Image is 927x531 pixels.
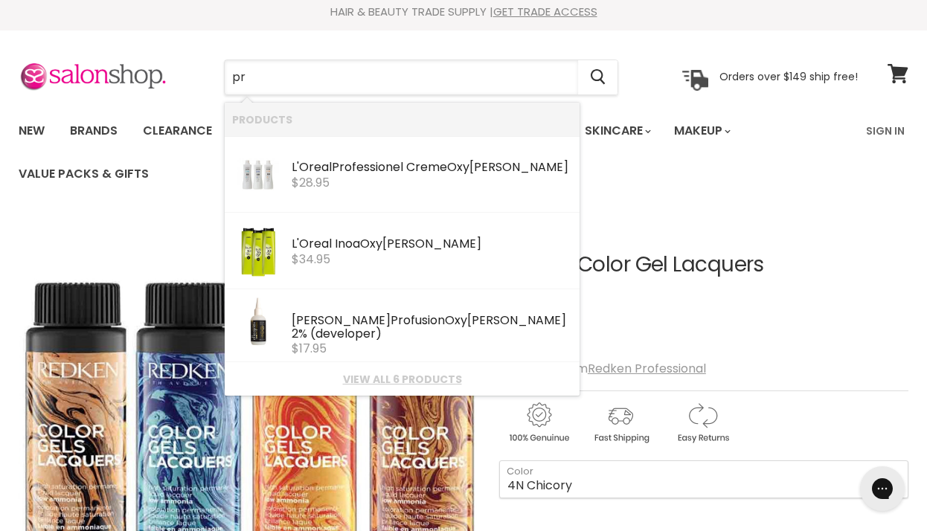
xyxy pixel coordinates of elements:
[232,373,572,385] a: View all 6 products
[445,312,467,329] b: Oxy
[499,400,578,445] img: genuine.gif
[292,174,330,191] span: $28.95
[225,103,580,136] li: Products
[663,115,740,147] a: Makeup
[292,340,327,357] span: $17.95
[574,115,660,147] a: Skincare
[292,314,572,342] div: [PERSON_NAME] fusion [PERSON_NAME] 2% (developer)
[493,4,597,19] a: GET TRADE ACCESS
[332,158,352,176] b: Pro
[360,235,382,252] b: Oxy
[7,109,857,196] ul: Main menu
[588,360,706,377] a: Redken Professional
[225,136,580,213] li: Products: L'Oreal Professionel Creme Oxydant
[499,360,706,377] span: See more from
[224,59,618,95] form: Product
[663,400,742,445] img: returns.gif
[7,158,160,190] a: Value Packs & Gifts
[292,251,330,268] span: $34.95
[225,213,580,289] li: Products: L'Oreal Inoa Oxydant
[292,237,572,253] div: L'Oreal Inoa [PERSON_NAME]
[857,115,914,147] a: Sign In
[237,144,279,206] img: loreal20oxydant20cream20peroxide201000ml-500x500_200x.jpg
[499,254,908,277] h1: Redken Color Gel Lacquers
[578,60,618,94] button: Search
[237,220,279,283] img: 59a23f4433f4af72d7779f81a339abde_200x.jpg
[225,289,580,362] li: Products: Elleebana Elleeplex Profusion Oxydant 2% (developer)
[225,362,580,396] li: View All
[447,158,469,176] b: Oxy
[292,161,572,176] div: L'Oreal fessionel Creme [PERSON_NAME]
[225,60,578,94] input: Search
[59,115,129,147] a: Brands
[581,400,660,445] img: shipping.gif
[7,115,56,147] a: New
[719,70,858,83] p: Orders over $149 ship free!
[391,312,411,329] b: Pro
[853,461,912,516] iframe: Gorgias live chat messenger
[232,297,284,349] img: OxidantVisco-100ml_002_200x.jpg
[132,115,223,147] a: Clearance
